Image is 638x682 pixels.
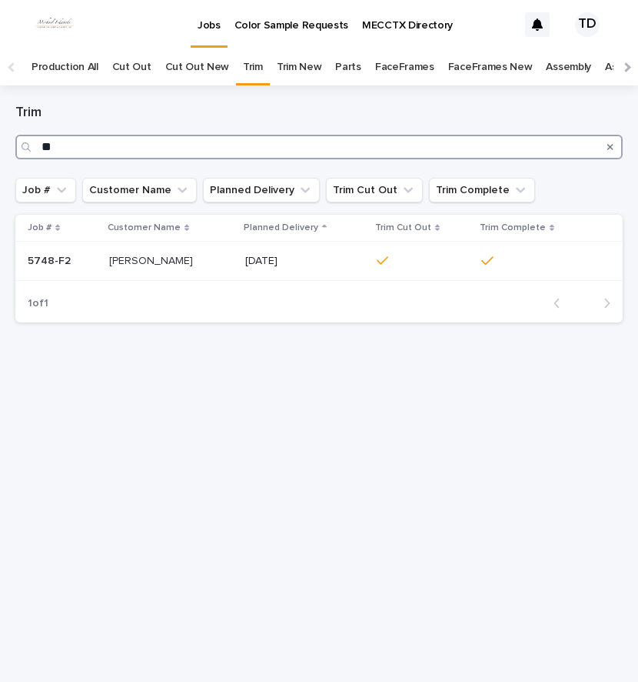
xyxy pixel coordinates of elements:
button: Next [582,296,623,310]
p: 1 of 1 [15,285,61,323]
a: Cut Out [112,49,151,85]
tr: 5748-F25748-F2 [PERSON_NAME][PERSON_NAME] [DATE] [15,242,623,281]
button: Trim Complete [429,178,535,202]
a: Cut Out New [165,49,230,85]
a: Parts [335,49,361,85]
p: 5748-F2 [28,252,74,268]
p: [PERSON_NAME] [109,252,196,268]
p: Trim Cut Out [375,219,431,236]
input: Search [15,135,623,159]
a: FaceFrames New [448,49,533,85]
a: Trim New [277,49,322,85]
a: FaceFrames [375,49,434,85]
p: Job # [28,219,52,236]
a: Assembly [546,49,591,85]
button: Customer Name [82,178,197,202]
button: Planned Delivery [203,178,320,202]
p: Customer Name [108,219,181,236]
button: Trim Cut Out [326,178,423,202]
a: Trim [243,49,263,85]
div: TD [575,12,600,37]
img: dhEtdSsQReaQtgKTuLrt [31,9,78,40]
h1: Trim [15,104,623,122]
a: Production All [32,49,98,85]
button: Job # [15,178,76,202]
p: Trim Complete [480,219,546,236]
button: Back [541,296,582,310]
p: Planned Delivery [244,219,318,236]
p: [DATE] [245,255,364,268]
